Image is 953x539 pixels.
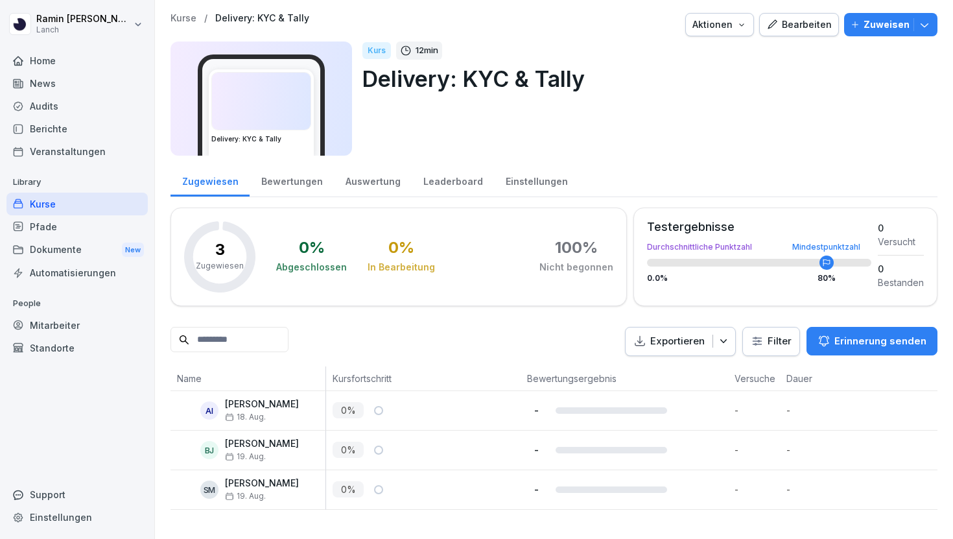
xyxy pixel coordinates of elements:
button: Aktionen [685,13,754,36]
div: Bearbeiten [766,18,832,32]
div: Durchschnittliche Punktzahl [647,243,871,251]
a: Bewertungen [250,163,334,197]
div: Filter [751,335,792,348]
a: Einstellungen [6,506,148,529]
div: New [122,243,144,258]
div: SM [200,481,218,499]
button: Exportieren [625,327,736,356]
div: 0 [878,262,924,276]
a: DokumenteNew [6,238,148,262]
div: In Bearbeitung [368,261,435,274]
div: 0.0 % [647,274,871,282]
p: Name [177,372,319,385]
div: Mindestpunktzahl [792,243,860,251]
p: - [527,483,545,496]
p: - [786,403,845,417]
div: 100 % [555,240,598,256]
span: 19. Aug. [225,452,266,461]
p: - [527,444,545,456]
p: 12 min [416,44,438,57]
button: Erinnerung senden [806,327,937,355]
div: Testergebnisse [647,221,871,233]
a: Automatisierungen [6,261,148,284]
div: Aktionen [692,18,747,32]
p: 0 % [333,402,364,418]
p: - [786,483,845,496]
a: Berichte [6,117,148,140]
p: Delivery: KYC & Tally [362,62,927,95]
div: 80 % [818,274,836,282]
p: / [204,13,207,24]
p: [PERSON_NAME] [225,399,299,410]
p: - [735,403,780,417]
p: Zuweisen [864,18,910,32]
div: Versucht [878,235,924,248]
p: Versuche [735,372,773,385]
p: - [735,443,780,457]
p: People [6,293,148,314]
a: Standorte [6,337,148,359]
a: Leaderboard [412,163,494,197]
button: Bearbeiten [759,13,839,36]
a: Home [6,49,148,72]
p: Lanch [36,25,131,34]
button: Zuweisen [844,13,937,36]
div: Dokumente [6,238,148,262]
p: Erinnerung senden [834,334,926,348]
a: Veranstaltungen [6,140,148,163]
div: Nicht begonnen [539,261,613,274]
p: Library [6,172,148,193]
div: AI [200,401,218,420]
a: Kurse [171,13,196,24]
a: Zugewiesen [171,163,250,197]
p: Kursfortschritt [333,372,514,385]
a: Kurse [6,193,148,215]
p: Bewertungsergebnis [527,372,722,385]
p: Exportieren [650,334,705,349]
p: Ramin [PERSON_NAME] [36,14,131,25]
p: 0 % [333,442,364,458]
a: Einstellungen [494,163,579,197]
p: [PERSON_NAME] [225,478,299,489]
a: Delivery: KYC & Tally [215,13,309,24]
p: [PERSON_NAME] [225,438,299,449]
a: Audits [6,95,148,117]
button: Filter [743,328,799,355]
div: BJ [200,441,218,459]
p: 0 % [333,481,364,497]
p: - [786,443,845,457]
p: - [735,483,780,496]
div: Support [6,483,148,506]
div: 0 % [299,240,325,256]
p: 3 [215,242,225,258]
a: Pfade [6,215,148,238]
a: Auswertung [334,163,412,197]
a: Mitarbeiter [6,314,148,337]
p: Dauer [786,372,838,385]
span: 18. Aug. [225,413,266,422]
span: 19. Aug. [225,492,266,501]
p: Zugewiesen [196,260,244,272]
div: 0 % [388,240,414,256]
div: Abgeschlossen [276,261,347,274]
div: Kurs [362,42,391,59]
div: Bestanden [878,276,924,289]
a: News [6,72,148,95]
